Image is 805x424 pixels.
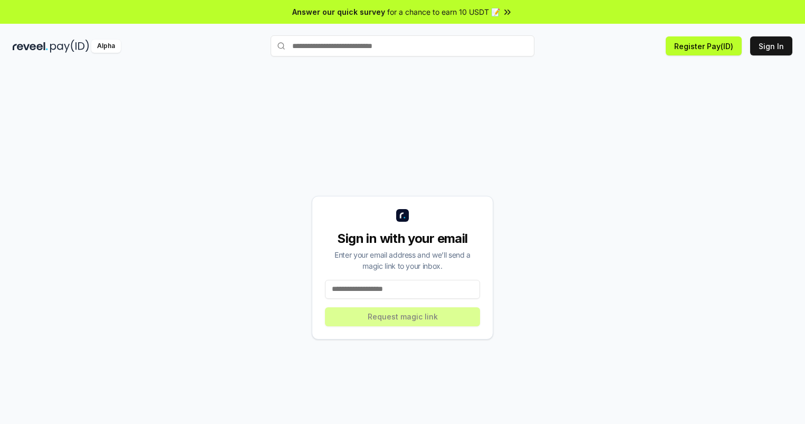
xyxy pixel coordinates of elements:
img: logo_small [396,209,409,222]
div: Alpha [91,40,121,53]
div: Sign in with your email [325,230,480,247]
img: pay_id [50,40,89,53]
button: Sign In [750,36,792,55]
span: Answer our quick survey [292,6,385,17]
div: Enter your email address and we’ll send a magic link to your inbox. [325,249,480,271]
img: reveel_dark [13,40,48,53]
button: Register Pay(ID) [666,36,742,55]
span: for a chance to earn 10 USDT 📝 [387,6,500,17]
